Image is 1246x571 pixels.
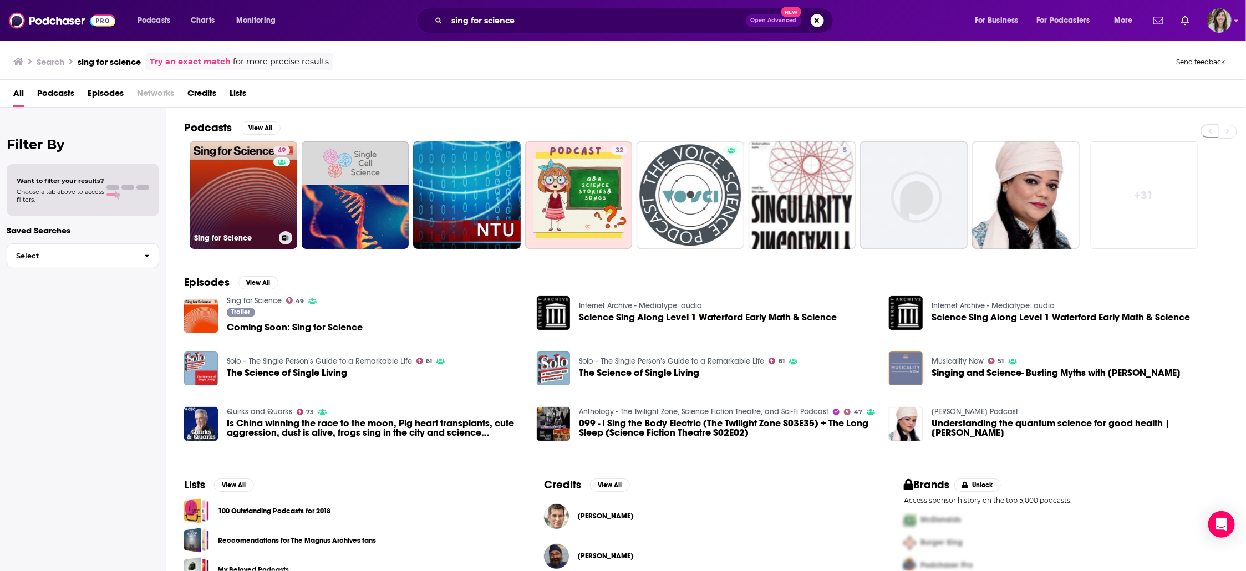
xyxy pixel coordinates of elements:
[889,407,923,441] img: Understanding the quantum science for good health | Dr.Sujata Singhi
[579,407,828,416] a: Anthology - The Twilight Zone, Science Fiction Theatre, and Sci-Fi Podcast
[416,358,433,364] a: 61
[306,410,314,415] span: 73
[184,351,218,385] a: The Science of Single Living
[227,407,292,416] a: Quirks and Quarks
[7,243,159,268] button: Select
[194,233,274,243] h3: Sing for Science
[233,55,329,68] span: for more precise results
[988,358,1004,364] a: 51
[579,368,699,378] a: The Science of Single Living
[578,512,633,521] span: [PERSON_NAME]
[7,252,135,259] span: Select
[544,544,569,569] a: Parampreet Singh
[1149,11,1168,30] a: Show notifications dropdown
[579,419,876,437] a: 099 - I Sing the Body Electric (The Twilight Zone S03E35) + The Long Sleep (Science Fiction Theat...
[88,84,124,107] span: Episodes
[920,516,961,525] span: McDonalds
[967,12,1033,29] button: open menu
[184,528,209,553] a: Reccomendations for The Magnus Archives fans
[1106,12,1147,29] button: open menu
[579,313,837,322] a: Science Sing Along Level 1 Waterford Early Math & Science
[1091,141,1198,249] a: +31
[184,498,209,523] a: 100 Outstanding Podcasts for 2018
[932,419,1228,437] a: Understanding the quantum science for good health | Dr.Sujata Singhi
[544,504,569,529] img: Peter Singer
[1173,57,1228,67] button: Send feedback
[844,409,862,415] a: 47
[214,478,254,492] button: View All
[579,301,701,310] a: Internet Archive - Mediatype: audio
[7,225,159,236] p: Saved Searches
[537,407,571,441] img: 099 - I Sing the Body Electric (The Twilight Zone S03E35) + The Long Sleep (Science Fiction Theat...
[932,407,1018,416] a: Dr.Sujata Singhi's Podcast
[932,368,1181,378] a: Singing and Science- Busting Myths with Allan Hubert-Wright
[296,299,304,304] span: 49
[544,478,630,492] a: CreditsView All
[150,55,231,68] a: Try an exact match
[278,145,286,156] span: 49
[889,351,923,385] img: Singing and Science- Busting Myths with Allan Hubert-Wright
[975,13,1019,28] span: For Business
[138,13,170,28] span: Podcasts
[447,12,746,29] input: Search podcasts, credits, & more...
[525,141,633,249] a: 32
[231,309,250,315] span: Trailer
[579,356,764,366] a: Solo – The Single Person’s Guide to a Remarkable Life
[537,296,571,330] img: Science Sing Along Level 1 Waterford Early Math & Science
[1037,13,1090,28] span: For Podcasters
[578,552,633,560] a: Parampreet Singh
[184,478,254,492] a: ListsView All
[184,299,218,333] img: Coming Soon: Sing for Science
[37,84,74,107] a: Podcasts
[1177,11,1194,30] a: Show notifications dropdown
[932,313,1190,322] a: Science SIng Along Level 1 Waterford Early Math & Science
[954,478,1001,492] button: Unlock
[227,368,347,378] a: The Science of Single Living
[184,121,281,135] a: PodcastsView All
[426,359,432,364] span: 61
[230,84,246,107] a: Lists
[1207,8,1232,33] button: Show profile menu
[578,512,633,521] a: Peter Singer
[590,478,630,492] button: View All
[17,188,104,203] span: Choose a tab above to access filters.
[1030,12,1106,29] button: open menu
[227,296,282,305] a: Sing for Science
[904,478,950,492] h2: Brands
[544,478,581,492] h2: Credits
[779,359,785,364] span: 61
[238,276,278,289] button: View All
[273,146,290,155] a: 49
[1207,8,1232,33] span: Logged in as devinandrade
[854,410,862,415] span: 47
[241,121,281,135] button: View All
[920,538,963,548] span: Burger King
[37,57,64,67] h3: Search
[218,505,330,517] a: 100 Outstanding Podcasts for 2018
[904,496,1228,504] p: Access sponsor history on the top 5,000 podcasts.
[1208,511,1235,538] div: Open Intercom Messenger
[9,10,115,31] img: Podchaser - Follow, Share and Rate Podcasts
[218,534,376,547] a: Reccomendations for The Magnus Archives fans
[227,419,523,437] a: Is China winning the race to the moon, Pig heart transplants, cute aggression, dust is alive, fro...
[187,84,216,107] a: Credits
[749,141,856,249] a: 5
[297,409,314,415] a: 73
[838,146,851,155] a: 5
[746,14,802,27] button: Open AdvancedNew
[889,296,923,330] a: Science SIng Along Level 1 Waterford Early Math & Science
[13,84,24,107] a: All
